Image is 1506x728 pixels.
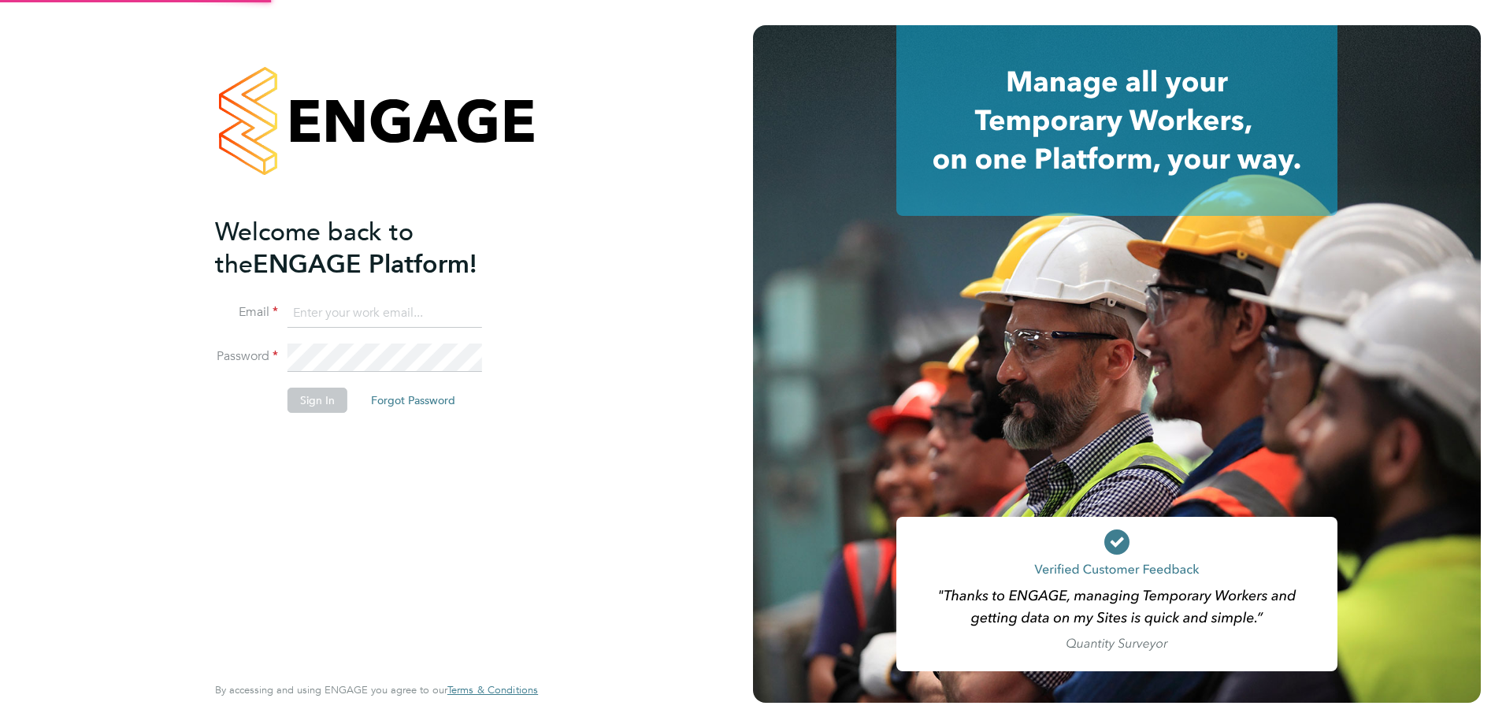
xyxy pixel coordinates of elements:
span: By accessing and using ENGAGE you agree to our [215,683,538,696]
button: Forgot Password [358,388,468,413]
label: Email [215,304,278,321]
label: Password [215,348,278,365]
input: Enter your work email... [287,299,482,328]
button: Sign In [287,388,347,413]
span: Welcome back to the [215,217,414,280]
h2: ENGAGE Platform! [215,216,522,280]
a: Terms & Conditions [447,684,538,696]
span: Terms & Conditions [447,683,538,696]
